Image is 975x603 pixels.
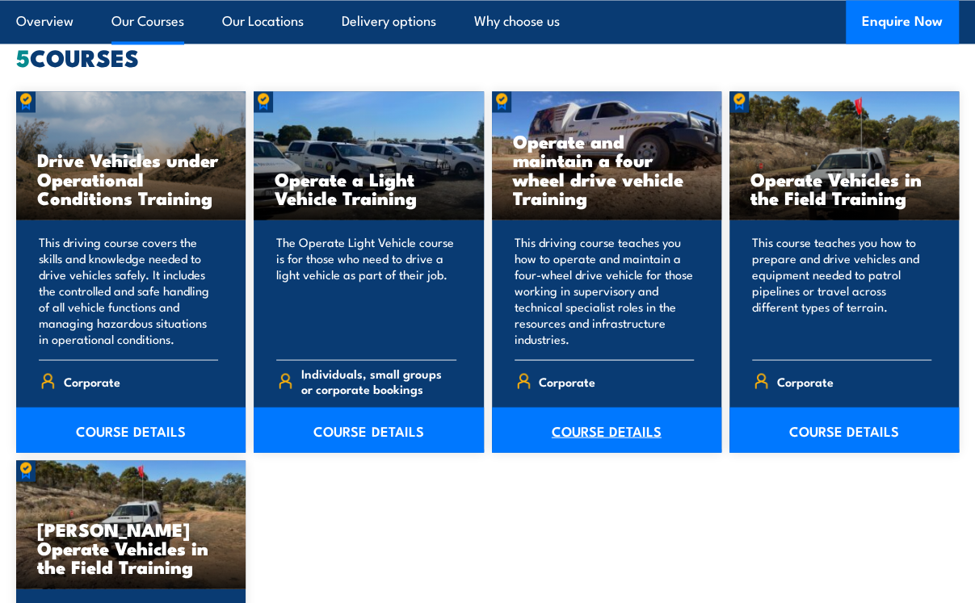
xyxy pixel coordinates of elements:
[513,132,700,206] h3: Operate and maintain a four wheel drive vehicle Training
[752,233,931,346] p: This course teaches you how to prepare and drive vehicles and equipment needed to patrol pipeline...
[275,169,462,206] h3: Operate a Light Vehicle Training
[16,39,30,75] strong: 5
[776,368,833,393] span: Corporate
[16,407,246,452] a: COURSE DETAILS
[750,169,938,206] h3: Operate Vehicles in the Field Training
[276,233,456,346] p: The Operate Light Vehicle course is for those who need to drive a light vehicle as part of their ...
[16,46,959,68] h2: COURSES
[64,368,120,393] span: Corporate
[37,150,225,206] h3: Drive Vehicles under Operational Conditions Training
[515,233,694,346] p: This driving course teaches you how to operate and maintain a four-wheel drive vehicle for those ...
[539,368,595,393] span: Corporate
[729,407,959,452] a: COURSE DETAILS
[492,407,721,452] a: COURSE DETAILS
[254,407,483,452] a: COURSE DETAILS
[39,233,218,346] p: This driving course covers the skills and knowledge needed to drive vehicles safely. It includes ...
[301,365,456,396] span: Individuals, small groups or corporate bookings
[37,519,225,575] h3: [PERSON_NAME] Operate Vehicles in the Field Training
